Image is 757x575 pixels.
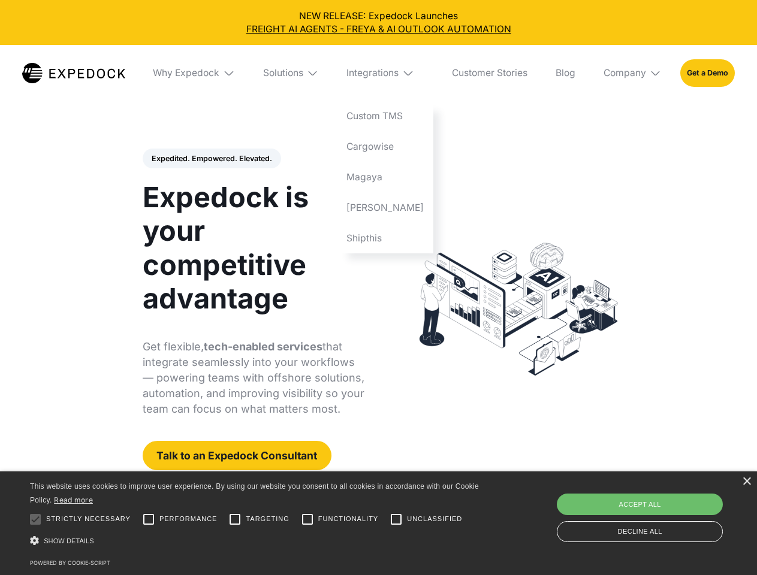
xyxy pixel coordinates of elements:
[594,45,671,101] div: Company
[44,537,94,544] span: Show details
[143,441,331,470] a: Talk to an Expedock Consultant
[337,223,433,253] a: Shipthis
[346,67,399,79] div: Integrations
[46,514,131,524] span: Strictly necessary
[604,67,646,79] div: Company
[10,23,748,36] a: FREIGHT AI AGENTS - FREYA & AI OUTLOOK AUTOMATION
[337,192,433,223] a: [PERSON_NAME]
[246,514,289,524] span: Targeting
[143,339,365,417] p: Get flexible, that integrate seamlessly into your workflows — powering teams with offshore soluti...
[204,340,322,353] strong: tech-enabled services
[680,59,735,86] a: Get a Demo
[557,446,757,575] iframe: Chat Widget
[546,45,584,101] a: Blog
[318,514,378,524] span: Functionality
[442,45,536,101] a: Customer Stories
[337,101,433,132] a: Custom TMS
[337,45,433,101] div: Integrations
[337,162,433,192] a: Magaya
[337,132,433,162] a: Cargowise
[144,45,245,101] div: Why Expedock
[263,67,303,79] div: Solutions
[153,67,219,79] div: Why Expedock
[254,45,328,101] div: Solutions
[30,533,483,549] div: Show details
[30,482,479,504] span: This website uses cookies to improve user experience. By using our website you consent to all coo...
[407,514,462,524] span: Unclassified
[10,10,748,36] div: NEW RELEASE: Expedock Launches
[337,101,433,253] nav: Integrations
[54,495,93,504] a: Read more
[143,180,365,315] h1: Expedock is your competitive advantage
[159,514,218,524] span: Performance
[30,559,110,566] a: Powered by cookie-script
